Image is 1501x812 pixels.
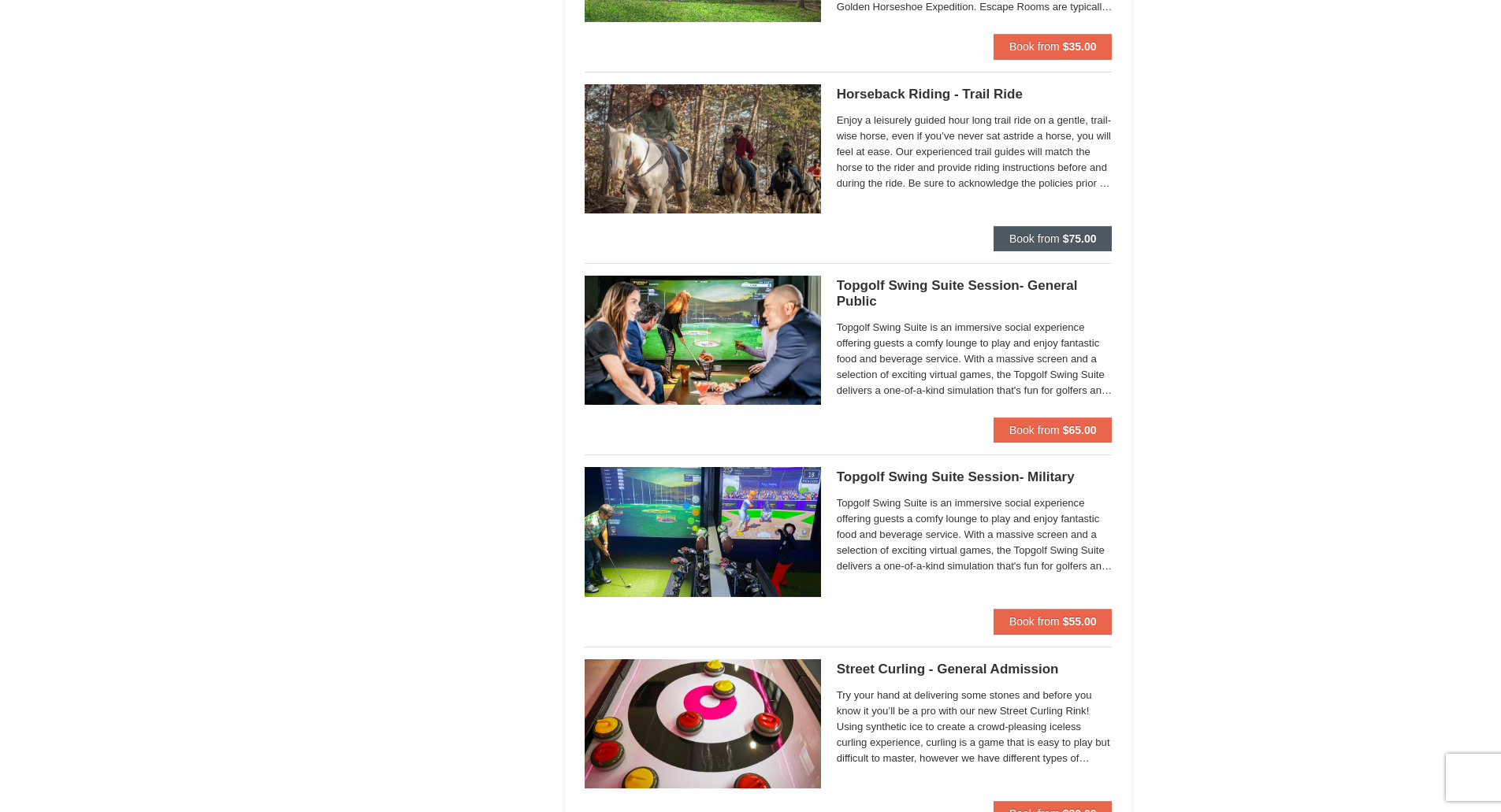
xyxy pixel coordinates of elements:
[994,226,1113,251] button: Book from $75.00
[1063,424,1097,436] strong: $65.00
[837,113,1113,191] span: Enjoy a leisurely guided hour long trail ride on a gentle, trail-wise horse, even if you’ve never...
[837,688,1113,766] span: Try your hand at delivering some stones and before you know it you’ll be a pro with our new Stree...
[1063,615,1097,628] strong: $55.00
[585,276,821,405] img: 19664770-17-d333e4c3.jpg
[585,659,821,788] img: 15390471-88-44377514.jpg
[994,609,1113,634] button: Book from $55.00
[1009,232,1060,245] span: Book from
[837,87,1113,102] h5: Horseback Riding - Trail Ride
[837,662,1113,677] h5: Street Curling - General Admission
[585,84,821,213] img: 21584748-79-4e8ac5ed.jpg
[994,34,1113,59] button: Book from $35.00
[1009,40,1060,53] span: Book from
[994,417,1113,443] button: Book from $65.00
[1063,40,1097,53] strong: $35.00
[837,320,1113,399] span: Topgolf Swing Suite is an immersive social experience offering guests a comfy lounge to play and ...
[1009,615,1060,628] span: Book from
[837,495,1113,574] span: Topgolf Swing Suite is an immersive social experience offering guests a comfy lounge to play and ...
[1063,232,1097,245] strong: $75.00
[1009,424,1060,436] span: Book from
[837,278,1113,310] h5: Topgolf Swing Suite Session- General Public
[585,467,821,596] img: 19664770-40-fe46a84b.jpg
[837,469,1113,485] h5: Topgolf Swing Suite Session- Military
